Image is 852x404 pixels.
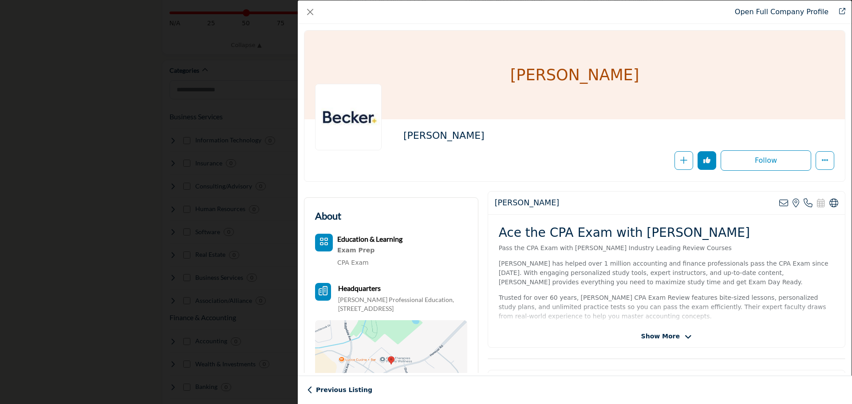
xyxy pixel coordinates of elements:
a: Redirect to becker [735,8,828,16]
h2: Becker [495,198,559,208]
b: Education & Learning [337,235,402,243]
a: Exam Prep [337,244,402,256]
button: Redirect to login page [698,151,716,170]
button: Redirect to login page [674,151,693,170]
a: Redirect to becker [833,7,845,17]
b: Headquarters [338,283,381,294]
a: Previous Listing [307,385,372,395]
span: Show More [641,332,680,341]
img: becker logo [315,84,382,150]
h2: About [315,208,341,223]
button: Redirect to login [721,150,811,171]
button: Category Icon [315,234,333,251]
button: More Options [816,151,834,170]
button: Headquarter icon [315,283,331,301]
h1: [PERSON_NAME] [510,31,639,119]
p: [PERSON_NAME] has helped over 1 million accounting and finance professionals pass the CPA Exam si... [499,259,834,287]
p: Pass the CPA Exam with [PERSON_NAME] Industry Leading Review Courses [499,243,834,253]
h2: [PERSON_NAME] [403,130,647,141]
p: [PERSON_NAME] Professional Education, [STREET_ADDRESS] [338,295,467,313]
h2: Ace the CPA Exam with [PERSON_NAME] [499,225,834,240]
p: Trusted for over 60 years, [PERSON_NAME] CPA Exam Review features bite-sized lessons, personalize... [499,293,834,321]
a: Education & Learning [337,236,402,243]
a: CPA Exam [337,259,369,266]
button: Close [304,6,316,18]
